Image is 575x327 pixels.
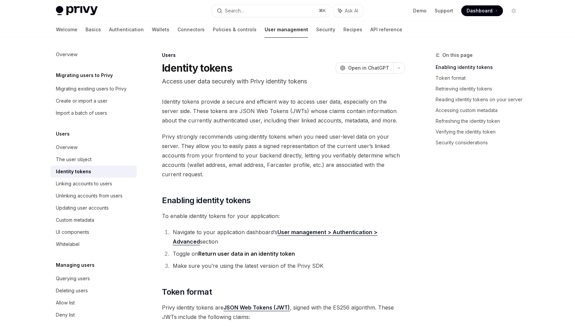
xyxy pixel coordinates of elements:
a: Retrieving identity tokens [436,83,525,94]
a: User management [265,22,308,38]
div: Custom metadata [56,216,94,224]
li: Navigate to your application dashboard’s section [171,227,405,246]
button: Search...⌘K [212,5,330,17]
a: Welcome [56,22,77,38]
li: Make sure you’re using the latest version of the Privy SDK [171,261,405,270]
a: Migrating existing users to Privy [50,83,137,95]
div: Identity tokens [56,168,91,176]
div: Whitelabel [56,240,79,248]
a: Reading identity tokens on your server [436,94,525,105]
div: Allow list [56,299,75,307]
div: Import a batch of users [56,109,107,117]
a: Verifying the identity token [436,126,525,137]
h5: Managing users [56,261,95,269]
a: Dashboard [461,5,503,16]
div: Querying users [56,275,90,283]
img: light logo [56,6,98,15]
span: Privy strongly recommends using identity tokens when you need user-level data on your server. The... [162,132,405,179]
span: Open in ChatGPT [348,65,389,71]
strong: Return user data in an identity token [198,250,295,257]
h5: Users [56,130,70,138]
a: Token format [436,73,525,83]
a: Overview [50,48,137,61]
a: Import a batch of users [50,107,137,119]
a: Allow list [50,297,137,309]
div: Create or import a user [56,97,107,105]
a: Security considerations [436,137,525,148]
span: Ask AI [345,7,358,14]
button: Ask AI [333,5,363,17]
a: Authentication [109,22,144,38]
span: To enable identity tokens for your application: [162,211,405,221]
a: Deny list [50,309,137,321]
span: Identity tokens provide a secure and efficient way to access user data, especially on the server ... [162,97,405,125]
div: Linking accounts to users [56,180,112,188]
div: Search... [225,7,244,15]
a: Security [316,22,335,38]
a: Enabling identity tokens [436,62,525,73]
div: The user object [56,155,92,163]
a: JSON Web Tokens (JWT) [224,304,290,311]
div: Deleting users [56,287,88,295]
div: Overview [56,143,77,151]
a: Updating user accounts [50,202,137,214]
div: Migrating existing users to Privy [56,85,127,93]
a: Basics [86,22,101,38]
span: On this page [442,51,473,59]
a: Policies & controls [213,22,257,38]
div: Users [162,52,405,59]
a: Identity tokens [50,166,137,178]
a: Support [435,7,453,14]
a: Recipes [343,22,362,38]
h5: Migrating users to Privy [56,71,113,79]
h1: Identity tokens [162,62,232,74]
li: Toggle on [171,249,405,258]
button: Open in ChatGPT [336,62,393,74]
div: Overview [56,50,77,59]
a: Connectors [177,22,205,38]
span: Dashboard [467,7,493,14]
a: Whitelabel [50,238,137,250]
a: The user object [50,153,137,166]
div: Unlinking accounts from users [56,192,123,200]
span: ⌘ K [319,8,326,13]
a: Custom metadata [50,214,137,226]
a: Overview [50,141,137,153]
button: Toggle dark mode [508,5,519,16]
span: Token format [162,287,212,297]
div: Updating user accounts [56,204,109,212]
p: Access user data securely with Privy identity tokens [162,77,405,86]
div: Deny list [56,311,75,319]
a: Deleting users [50,285,137,297]
span: Privy identity tokens are , signed with the ES256 algorithm. These JWTs include the following cla... [162,303,405,322]
a: Create or import a user [50,95,137,107]
a: Unlinking accounts from users [50,190,137,202]
a: API reference [370,22,402,38]
a: Querying users [50,272,137,285]
a: UI components [50,226,137,238]
span: Enabling identity tokens [162,195,251,206]
a: Accessing custom metadata [436,105,525,116]
a: Linking accounts to users [50,178,137,190]
a: Demo [413,7,427,14]
a: Wallets [152,22,169,38]
a: Refreshing the identity token [436,116,525,126]
div: UI components [56,228,89,236]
